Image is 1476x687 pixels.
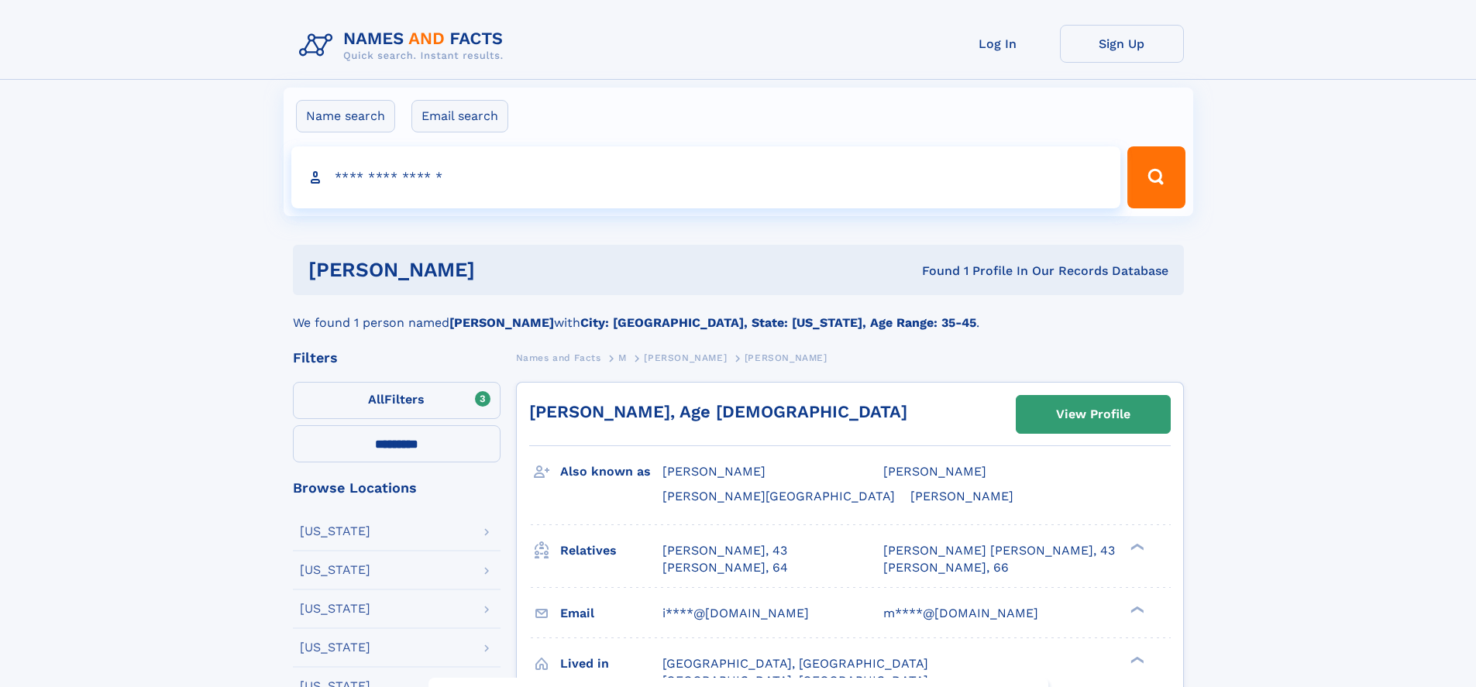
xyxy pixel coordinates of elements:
[618,348,627,367] a: M
[560,459,662,485] h3: Also known as
[300,564,370,576] div: [US_STATE]
[1127,146,1185,208] button: Search Button
[1127,541,1145,551] div: ❯
[1060,25,1184,63] a: Sign Up
[560,651,662,677] h3: Lived in
[293,351,501,365] div: Filters
[936,25,1060,63] a: Log In
[293,295,1184,332] div: We found 1 person named with .
[662,464,766,479] span: [PERSON_NAME]
[308,260,699,280] h1: [PERSON_NAME]
[411,100,508,132] label: Email search
[580,315,976,330] b: City: [GEOGRAPHIC_DATA], State: [US_STATE], Age Range: 35-45
[560,600,662,627] h3: Email
[300,525,370,538] div: [US_STATE]
[644,352,727,363] span: [PERSON_NAME]
[449,315,554,330] b: [PERSON_NAME]
[662,559,788,576] a: [PERSON_NAME], 64
[910,489,1013,503] span: [PERSON_NAME]
[560,538,662,564] h3: Relatives
[662,542,787,559] a: [PERSON_NAME], 43
[516,348,601,367] a: Names and Facts
[883,559,1009,576] a: [PERSON_NAME], 66
[293,382,501,419] label: Filters
[296,100,395,132] label: Name search
[698,263,1168,280] div: Found 1 Profile In Our Records Database
[1056,397,1130,432] div: View Profile
[300,641,370,654] div: [US_STATE]
[291,146,1121,208] input: search input
[1017,396,1170,433] a: View Profile
[883,542,1115,559] a: [PERSON_NAME] [PERSON_NAME], 43
[1127,654,1145,665] div: ❯
[644,348,727,367] a: [PERSON_NAME]
[662,489,895,503] span: [PERSON_NAME][GEOGRAPHIC_DATA]
[293,481,501,495] div: Browse Locations
[883,464,986,479] span: [PERSON_NAME]
[368,392,384,407] span: All
[293,25,516,67] img: Logo Names and Facts
[1127,604,1145,614] div: ❯
[529,402,907,421] a: [PERSON_NAME], Age [DEMOGRAPHIC_DATA]
[618,352,627,363] span: M
[745,352,827,363] span: [PERSON_NAME]
[662,656,928,671] span: [GEOGRAPHIC_DATA], [GEOGRAPHIC_DATA]
[300,603,370,615] div: [US_STATE]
